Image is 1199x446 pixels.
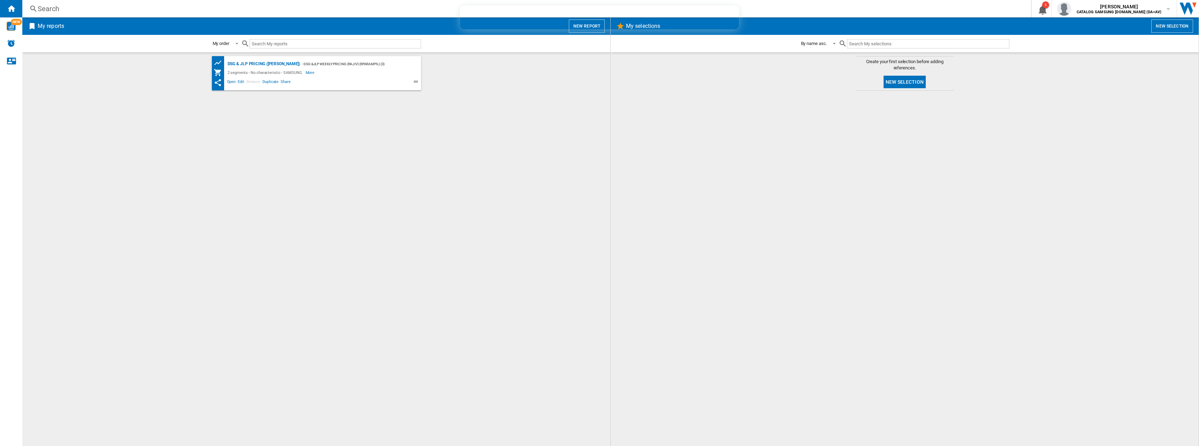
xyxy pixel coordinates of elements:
div: My Assortment [214,68,226,77]
img: wise-card.svg [7,22,16,31]
img: profile.jpg [1057,2,1071,16]
iframe: Intercom live chat banner [460,6,739,29]
div: My order [213,41,229,46]
span: Create your first selection before adding references. [856,59,954,71]
div: 2 segments - No characteristic - SAMSUNG [226,68,306,77]
span: Duplicate [261,78,280,87]
span: Rename [245,78,261,87]
input: Search My reports [250,39,421,48]
input: Search My selections [847,39,1009,48]
button: New selection [1151,20,1193,33]
span: NEW [11,19,22,25]
b: CATALOG SAMSUNG [DOMAIN_NAME] (DA+AV) [1077,10,1161,14]
img: alerts-logo.svg [7,39,15,47]
div: Search [38,4,1013,14]
span: Edit [237,78,245,87]
ng-md-icon: This report has been shared with you [214,78,222,87]
div: By name asc. [801,41,827,46]
h2: My reports [36,20,66,33]
span: Open [226,78,237,87]
div: - DSG &JLP Weekly Pricing (Rajiv) (rparampil) (3) [300,60,407,68]
span: [PERSON_NAME] [1077,3,1161,10]
div: 1 [1042,1,1049,8]
div: DSG & JLP Pricing ([PERSON_NAME]) [226,60,300,68]
span: Share [280,78,292,87]
div: Product prices grid [214,59,226,67]
span: More [306,68,316,77]
button: New selection [884,76,926,88]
